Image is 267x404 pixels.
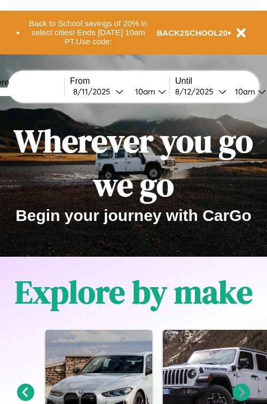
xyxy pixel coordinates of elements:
button: Back to School savings of 20% in select cities! Ends [DATE] 10am PT.Use code: [20,16,157,49]
b: BACK2SCHOOL20 [157,28,228,37]
div: 10am [230,86,258,97]
div: 8 / 11 / 2025 [73,86,115,97]
button: 8/11/2025 [70,86,127,97]
div: 10am [130,86,158,97]
div: 8 / 12 / 2025 [175,86,218,97]
h1: Explore by make [15,270,253,314]
label: From [70,76,169,86]
button: 10am [127,86,169,97]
